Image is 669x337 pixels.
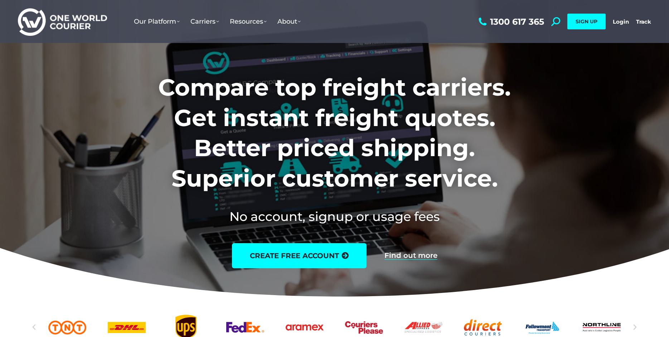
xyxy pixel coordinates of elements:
a: Track [636,18,651,25]
a: Login [613,18,629,25]
span: Carriers [190,18,219,25]
a: 1300 617 365 [477,17,544,26]
h2: No account, signup or usage fees [111,208,558,225]
a: SIGN UP [567,14,606,29]
a: Carriers [185,10,224,33]
span: SIGN UP [576,18,597,25]
a: create free account [232,243,367,268]
a: About [272,10,306,33]
a: Find out more [384,252,437,260]
a: Our Platform [129,10,185,33]
h1: Compare top freight carriers. Get instant freight quotes. Better priced shipping. Superior custom... [111,72,558,193]
a: Resources [224,10,272,33]
span: Our Platform [134,18,180,25]
img: One World Courier [18,7,107,36]
span: Resources [230,18,267,25]
span: About [277,18,301,25]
